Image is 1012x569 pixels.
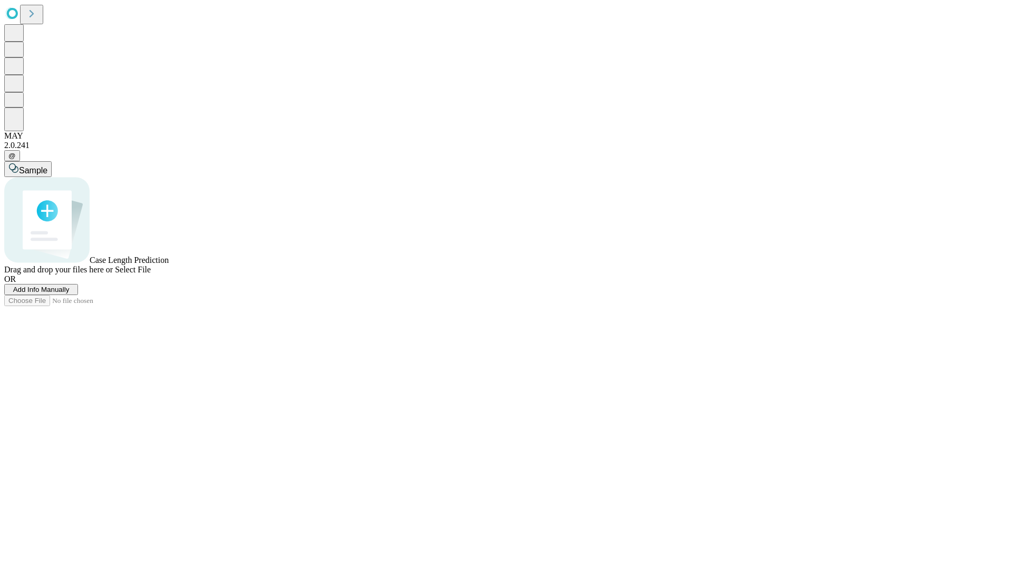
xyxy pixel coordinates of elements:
div: MAY [4,131,1008,141]
span: @ [8,152,16,160]
span: Add Info Manually [13,286,70,293]
button: Add Info Manually [4,284,78,295]
span: OR [4,274,16,283]
div: 2.0.241 [4,141,1008,150]
button: Sample [4,161,52,177]
span: Sample [19,166,47,175]
span: Drag and drop your files here or [4,265,113,274]
span: Case Length Prediction [90,256,169,264]
span: Select File [115,265,151,274]
button: @ [4,150,20,161]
